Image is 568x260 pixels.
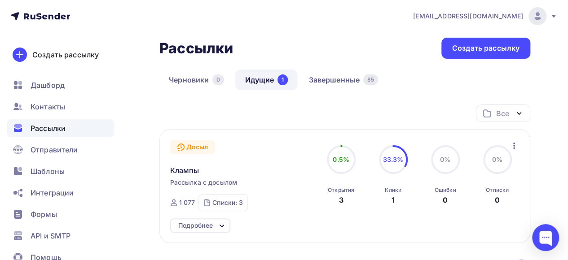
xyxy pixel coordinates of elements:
span: Дашборд [31,80,65,91]
span: 0% [440,156,450,163]
span: Рассылка с досылом [170,178,238,187]
a: Завершенные85 [299,69,387,90]
div: Ошибки [435,186,456,194]
div: Досыл [170,140,216,154]
div: 85 [363,74,378,85]
a: Формы [7,205,114,223]
div: Отписки [486,186,509,194]
a: Рассылки [7,119,114,137]
span: Рассылки [31,123,66,134]
div: 1 [277,74,288,85]
div: Все [496,108,509,119]
span: 0% [492,156,502,163]
a: Контакты [7,98,114,116]
a: [EMAIL_ADDRESS][DOMAIN_NAME] [413,7,557,25]
span: [EMAIL_ADDRESS][DOMAIN_NAME] [413,12,523,21]
span: Формы [31,209,57,220]
a: Черновики0 [159,69,233,90]
a: Шаблоны [7,162,114,180]
a: Дашборд [7,76,114,94]
div: 0 [212,74,224,85]
span: Клампы [170,165,199,176]
a: Отправители [7,141,114,159]
div: Создать рассылку [32,49,99,60]
button: Все [476,104,530,122]
div: Списки: 3 [212,198,243,207]
div: Клики [385,186,401,194]
div: Открытия [328,186,354,194]
a: Идущие1 [235,69,297,90]
span: Шаблоны [31,166,65,177]
div: 1 [392,195,395,205]
span: Интеграции [31,187,74,198]
span: 0.5% [333,156,349,163]
span: API и SMTP [31,230,70,241]
div: 0 [495,195,500,205]
div: 3 [339,195,343,205]
div: 0 [443,195,448,205]
span: Контакты [31,101,65,112]
span: Отправители [31,144,78,155]
h2: Рассылки [159,39,233,57]
div: Создать рассылку [452,43,520,53]
div: 1 077 [179,198,195,207]
span: 33.3% [383,156,404,163]
div: Подробнее [178,220,213,231]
